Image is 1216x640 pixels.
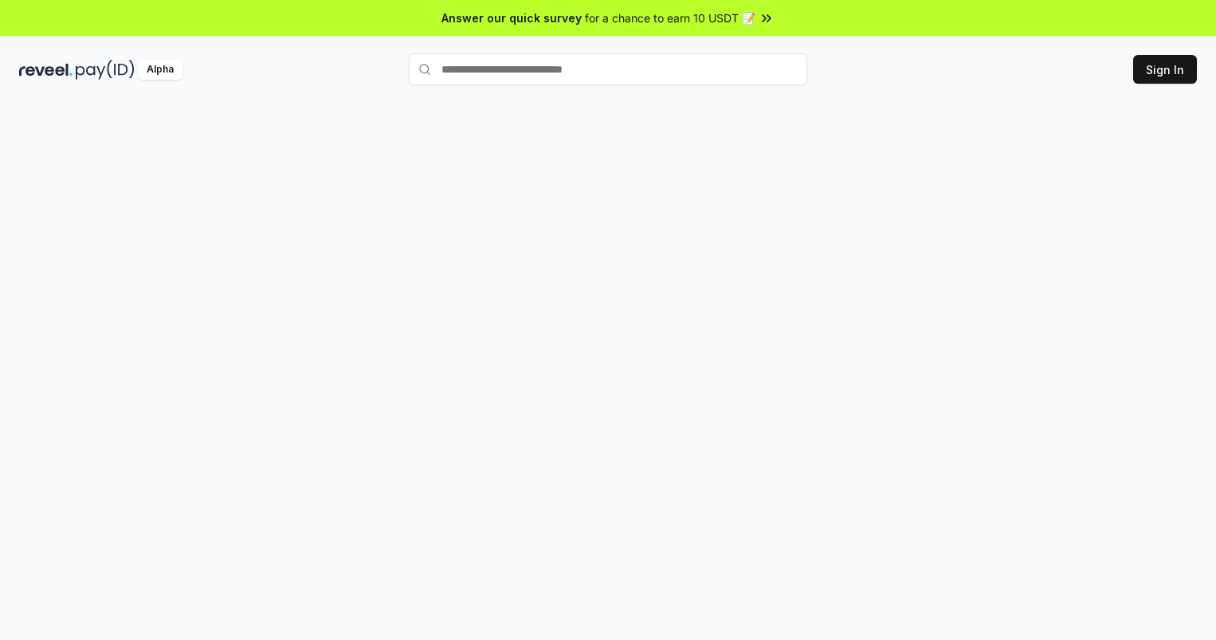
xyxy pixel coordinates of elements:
button: Sign In [1133,55,1197,84]
img: pay_id [76,60,135,80]
div: Alpha [138,60,182,80]
span: for a chance to earn 10 USDT 📝 [585,10,755,26]
span: Answer our quick survey [441,10,582,26]
img: reveel_dark [19,60,73,80]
